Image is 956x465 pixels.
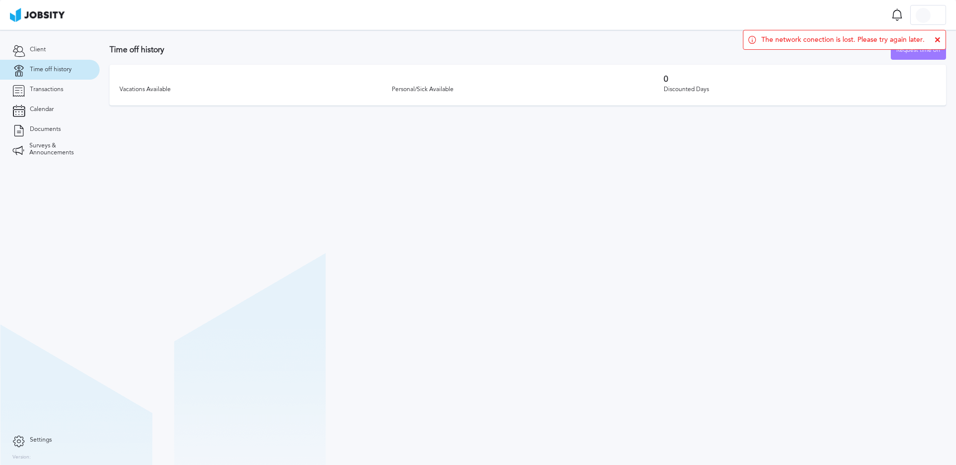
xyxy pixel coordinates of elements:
[392,86,664,93] div: Personal/Sick Available
[30,106,54,113] span: Calendar
[30,66,72,73] span: Time off history
[761,36,925,44] span: The network conection is lost. Please try again later.
[664,75,936,84] h3: 0
[30,126,61,133] span: Documents
[119,86,392,93] div: Vacations Available
[664,86,936,93] div: Discounted Days
[30,437,52,444] span: Settings
[891,40,946,60] div: Request time off
[12,455,31,461] label: Version:
[10,8,65,22] img: ab4bad089aa723f57921c736e9817d99.png
[30,86,63,93] span: Transactions
[30,46,46,53] span: Client
[891,40,946,60] button: Request time off
[29,142,87,156] span: Surveys & Announcements
[110,45,891,54] h3: Time off history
